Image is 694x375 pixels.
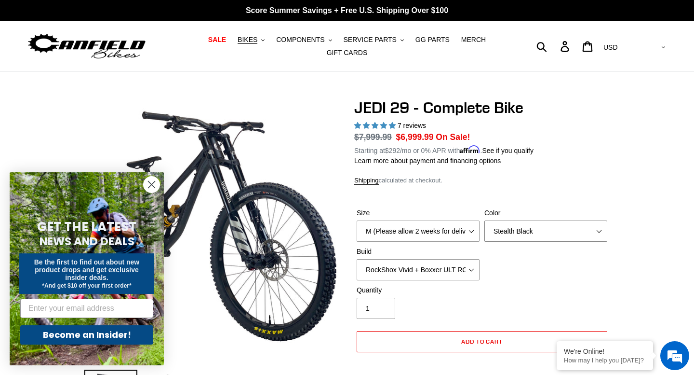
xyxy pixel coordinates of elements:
a: SALE [203,33,231,46]
span: Affirm [460,145,480,153]
h1: JEDI 29 - Complete Bike [354,98,610,117]
button: COMPONENTS [271,33,336,46]
a: GIFT CARDS [322,46,373,59]
span: MERCH [461,36,486,44]
a: MERCH [456,33,491,46]
span: Add to cart [461,338,503,345]
textarea: Type your message and hit 'Enter' [5,264,184,297]
span: NEWS AND DEALS [40,234,134,249]
button: BIKES [233,33,269,46]
a: See if you qualify - Learn more about Affirm Financing (opens in modal) [482,147,534,154]
button: Become an Insider! [20,325,153,345]
span: *And get $10 off your first order* [42,282,131,289]
label: Build [357,247,480,257]
p: Starting at /mo or 0% APR with . [354,143,534,156]
label: Color [484,208,607,218]
div: Chat with us now [65,54,176,67]
img: Canfield Bikes [27,31,147,62]
span: BIKES [238,36,257,44]
a: Learn more about payment and financing options [354,157,501,165]
button: Add to cart [357,331,607,352]
span: Be the first to find out about new product drops and get exclusive insider deals. [34,258,140,281]
label: Size [357,208,480,218]
span: On Sale! [436,131,470,143]
a: GG PARTS [411,33,454,46]
input: Enter your email address [20,299,153,318]
s: $7,999.99 [354,132,392,142]
div: Minimize live chat window [158,5,181,28]
a: Shipping [354,177,379,185]
span: 5.00 stars [354,122,398,129]
span: GIFT CARDS [327,49,368,57]
span: SALE [208,36,226,44]
div: We're Online! [564,347,646,355]
p: How may I help you today? [564,357,646,364]
img: d_696896380_company_1647369064580_696896380 [31,48,55,72]
span: 7 reviews [398,122,426,129]
button: SERVICE PARTS [338,33,408,46]
span: $6,999.99 [396,132,434,142]
span: $292 [385,147,400,154]
span: GG PARTS [415,36,450,44]
span: COMPONENTS [276,36,324,44]
button: Close dialog [143,176,160,193]
span: We're online! [56,122,133,219]
input: Search [542,36,566,57]
span: SERVICE PARTS [343,36,396,44]
div: calculated at checkout. [354,176,610,185]
label: Quantity [357,285,480,295]
div: Navigation go back [11,53,25,68]
span: GET THE LATEST [37,218,136,236]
